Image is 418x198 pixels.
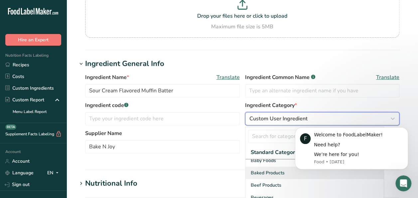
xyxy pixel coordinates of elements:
a: Language [5,167,34,179]
div: BETA [5,124,16,130]
span: Baby Foods [251,157,276,164]
div: Ingredient General Info [85,58,164,69]
span: Ingredient Common Name [245,73,315,81]
input: Type your ingredient name here [85,84,240,97]
span: Beef Products [251,182,281,189]
label: Ingredient code [85,101,240,109]
label: Supplier Name [85,129,240,137]
iframe: Intercom live chat [395,175,411,191]
p: Drop your files here or click to upload [87,12,398,20]
button: Custom User Ingredient [245,112,400,125]
span: Standard Categories [251,148,302,156]
span: Ingredient Name [85,73,129,81]
div: Custom Report [5,96,44,103]
div: Maximum file size is 5MB [87,23,398,31]
div: Nutritional Info [85,178,137,189]
span: Translate [376,73,399,81]
input: Type an alternate ingredient name if you have [245,84,400,97]
span: Translate [216,73,240,81]
span: Baked Products [251,169,285,176]
input: Type your supplier name here [85,140,240,153]
button: Hire an Expert [5,34,61,46]
iframe: Intercom notifications message [285,118,418,180]
div: EN [47,169,61,177]
span: Custom User Ingredient [249,115,308,123]
label: Ingredient Category [245,101,400,109]
input: Search for category [248,130,381,143]
input: Type your ingredient code here [85,112,240,125]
